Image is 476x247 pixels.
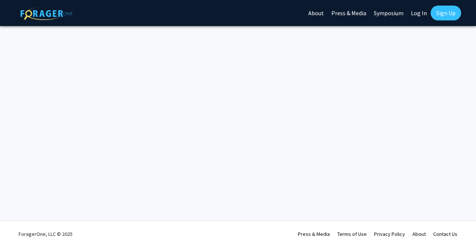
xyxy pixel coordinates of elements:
a: Sign Up [431,6,461,20]
img: ForagerOne Logo [20,7,73,20]
div: ForagerOne, LLC © 2025 [19,221,73,247]
a: Press & Media [298,231,330,237]
a: Terms of Use [337,231,367,237]
a: Privacy Policy [374,231,405,237]
a: About [412,231,426,237]
a: Contact Us [433,231,457,237]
